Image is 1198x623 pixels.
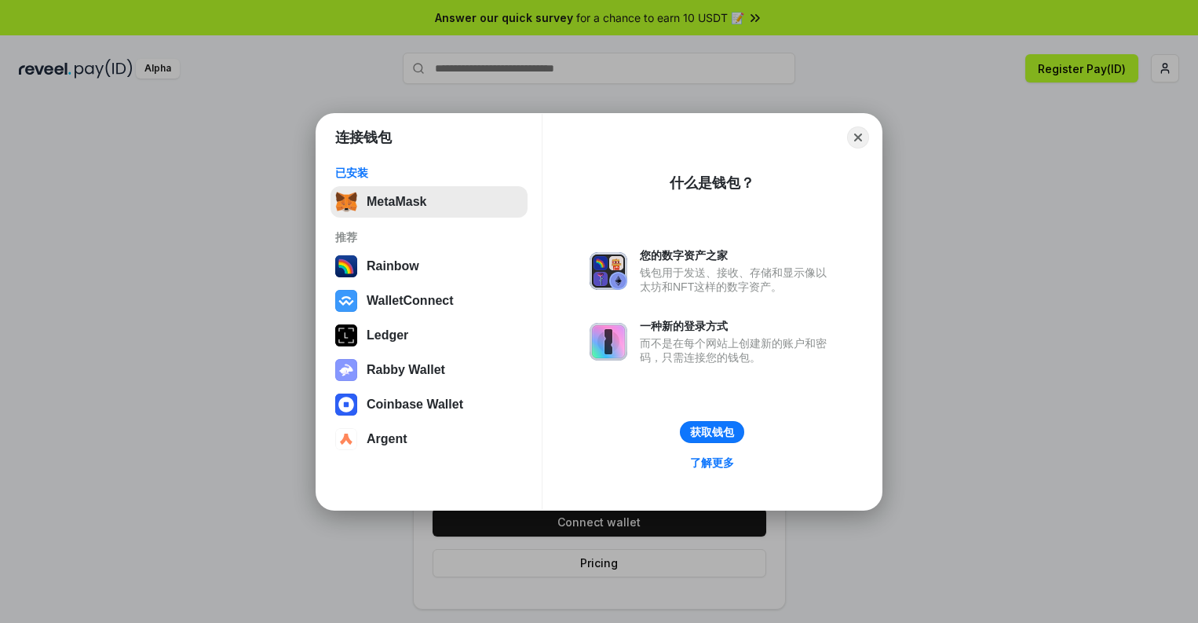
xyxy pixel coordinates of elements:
button: Rabby Wallet [331,354,528,386]
img: svg+xml,%3Csvg%20fill%3D%22none%22%20height%3D%2233%22%20viewBox%3D%220%200%2035%2033%22%20width%... [335,191,357,213]
button: Close [847,126,869,148]
img: svg+xml,%3Csvg%20xmlns%3D%22http%3A%2F%2Fwww.w3.org%2F2000%2Fsvg%22%20fill%3D%22none%22%20viewBox... [590,252,627,290]
img: svg+xml,%3Csvg%20xmlns%3D%22http%3A%2F%2Fwww.w3.org%2F2000%2Fsvg%22%20width%3D%2228%22%20height%3... [335,324,357,346]
div: 了解更多 [690,456,734,470]
a: 了解更多 [681,453,743,473]
button: Rainbow [331,251,528,282]
div: 推荐 [335,230,523,244]
div: 一种新的登录方式 [640,319,835,333]
img: svg+xml,%3Csvg%20xmlns%3D%22http%3A%2F%2Fwww.w3.org%2F2000%2Fsvg%22%20fill%3D%22none%22%20viewBox... [590,323,627,361]
div: 什么是钱包？ [670,174,754,192]
button: Ledger [331,320,528,351]
div: 钱包用于发送、接收、存储和显示像以太坊和NFT这样的数字资产。 [640,266,835,294]
div: Argent [367,432,407,446]
button: Argent [331,423,528,455]
div: 已安装 [335,166,523,180]
img: svg+xml,%3Csvg%20width%3D%2228%22%20height%3D%2228%22%20viewBox%3D%220%200%2028%2028%22%20fill%3D... [335,394,357,416]
div: Ledger [367,328,408,343]
h1: 连接钱包 [335,128,392,147]
button: WalletConnect [331,285,528,317]
div: Coinbase Wallet [367,398,463,412]
img: svg+xml,%3Csvg%20xmlns%3D%22http%3A%2F%2Fwww.w3.org%2F2000%2Fsvg%22%20fill%3D%22none%22%20viewBox... [335,359,357,381]
div: 获取钱包 [690,425,734,439]
div: Rabby Wallet [367,363,445,377]
img: svg+xml,%3Csvg%20width%3D%2228%22%20height%3D%2228%22%20viewBox%3D%220%200%2028%2028%22%20fill%3D... [335,290,357,312]
button: 获取钱包 [680,421,744,443]
div: WalletConnect [367,294,454,308]
img: svg+xml,%3Csvg%20width%3D%22120%22%20height%3D%22120%22%20viewBox%3D%220%200%20120%20120%22%20fil... [335,255,357,277]
img: svg+xml,%3Csvg%20width%3D%2228%22%20height%3D%2228%22%20viewBox%3D%220%200%2028%2028%22%20fill%3D... [335,428,357,450]
div: 您的数字资产之家 [640,248,835,262]
div: MetaMask [367,195,426,209]
button: Coinbase Wallet [331,389,528,420]
div: Rainbow [367,259,419,273]
div: 而不是在每个网站上创建新的账户和密码，只需连接您的钱包。 [640,336,835,365]
button: MetaMask [331,186,528,218]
